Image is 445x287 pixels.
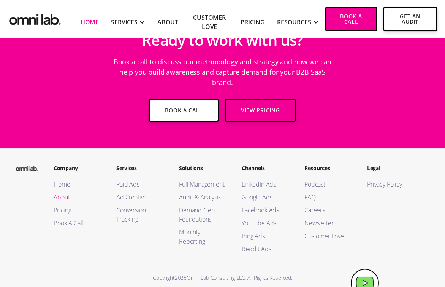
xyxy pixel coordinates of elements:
[149,99,219,122] a: Book a Call
[109,53,337,91] p: Book a call to discuss our methodology and strategy and how we can help you build awareness and c...
[367,180,415,189] a: Privacy Policy
[242,206,289,215] a: Facebook Ads
[54,193,101,202] a: About
[242,164,289,172] h2: Channels
[157,18,178,27] a: About
[116,180,164,189] a: Paid Ads
[190,13,228,31] a: Customer Love
[8,9,62,27] img: Omni Lab: B2B SaaS Demand Generation Agency
[8,9,62,27] a: home
[242,218,289,228] a: YouTube Ads
[116,206,164,224] a: Conversion Tracking
[325,7,377,31] a: Book a Call
[8,273,437,283] div: Copyright Omni Lab Consulting LLC. All Rights Reserved.
[54,206,101,215] a: Pricing
[225,99,296,122] a: View Pricing
[367,164,415,172] h2: Legal
[179,164,226,172] h2: Solutions
[304,206,352,215] a: Careers
[242,244,289,254] a: Reddit Ads
[116,193,164,202] a: Ad Creative
[179,206,226,224] a: Demand Gen Foundations
[54,180,101,189] a: Home
[15,164,38,172] img: Omni Lab: B2B SaaS Demand Generation Agency
[304,231,352,241] a: Customer Love
[277,18,311,27] div: RESOURCES
[304,180,352,189] a: Podcast
[304,193,352,202] a: FAQ
[116,164,164,172] h2: Services
[179,228,226,246] a: Monthly Reporting
[54,164,101,172] h2: Company
[81,18,99,27] a: Home
[304,218,352,228] a: Newsletter
[111,18,138,27] div: SERVICES
[383,7,437,31] a: Get An Audit
[304,164,352,172] h2: Resources
[179,180,226,189] a: Full Management
[241,18,265,27] a: Pricing
[407,250,445,287] iframe: Chat Widget
[175,274,187,281] span: 2025
[179,193,226,202] a: Audit & Analysis
[142,27,303,53] h2: Ready to work with us?
[54,218,101,228] a: Book A Call
[242,180,289,189] a: LinkedIn Ads
[242,193,289,202] a: Google Ads
[242,231,289,241] a: Bing Ads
